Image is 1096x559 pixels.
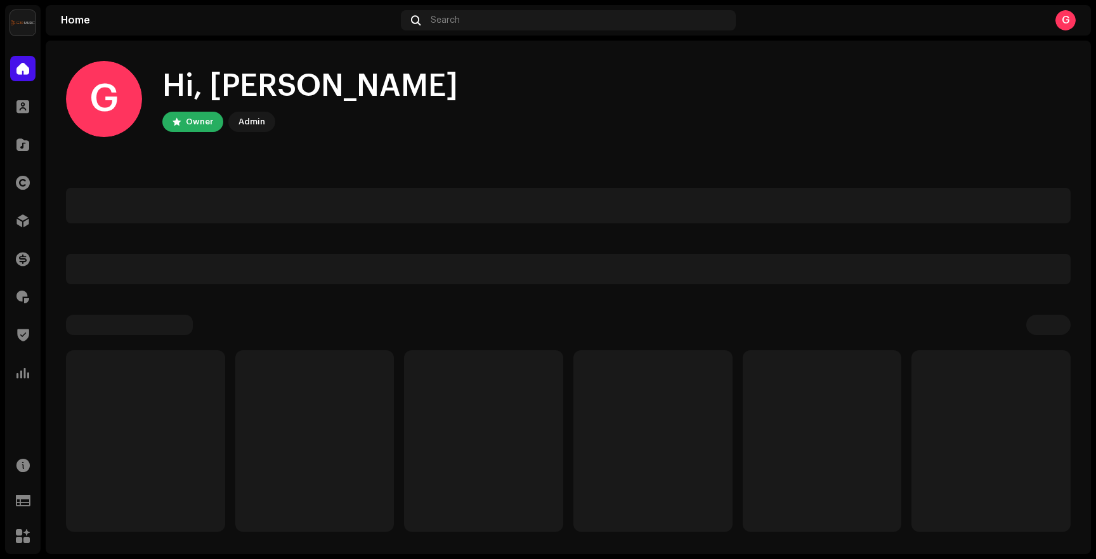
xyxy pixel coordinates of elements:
[238,114,265,129] div: Admin
[431,15,460,25] span: Search
[66,61,142,137] div: G
[1055,10,1076,30] div: G
[186,114,213,129] div: Owner
[10,10,36,36] img: 0c83fa6b-fe7a-4d9f-997f-5ab2fec308a3
[61,15,396,25] div: Home
[162,66,458,107] div: Hi, [PERSON_NAME]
